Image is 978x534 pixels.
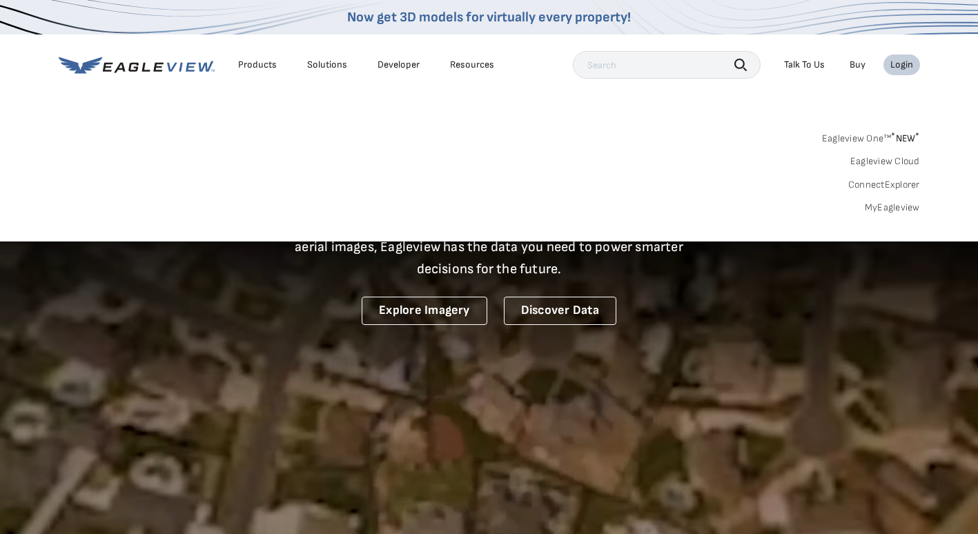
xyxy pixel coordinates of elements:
[307,59,347,71] div: Solutions
[891,132,919,144] span: NEW
[362,297,487,325] a: Explore Imagery
[848,179,920,191] a: ConnectExplorer
[822,128,920,144] a: Eagleview One™*NEW*
[347,9,631,26] a: Now get 3D models for virtually every property!
[504,297,616,325] a: Discover Data
[850,155,920,168] a: Eagleview Cloud
[850,59,865,71] a: Buy
[378,59,420,71] a: Developer
[865,201,920,214] a: MyEagleview
[573,51,761,79] input: Search
[238,59,277,71] div: Products
[278,214,701,280] p: A new era starts here. Built on more than 3.5 billion high-resolution aerial images, Eagleview ha...
[890,59,913,71] div: Login
[784,59,825,71] div: Talk To Us
[450,59,494,71] div: Resources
